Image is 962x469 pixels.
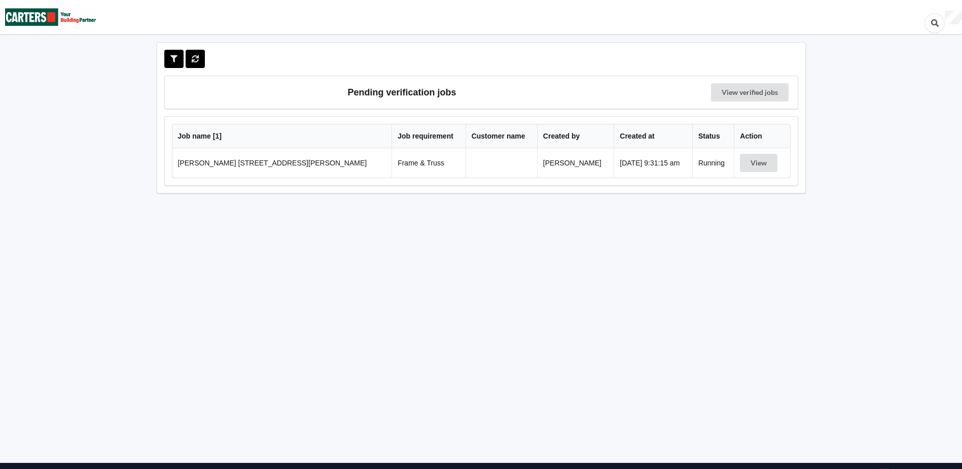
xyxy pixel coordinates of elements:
a: View [740,159,779,167]
td: Frame & Truss [391,148,465,178]
img: Carters [5,1,96,33]
td: Running [692,148,734,178]
th: Status [692,124,734,148]
th: Job name [ 1 ] [172,124,392,148]
th: Action [734,124,790,148]
td: [DATE] 9:31:15 am [614,148,692,178]
td: [PERSON_NAME] [STREET_ADDRESS][PERSON_NAME] [172,148,392,178]
th: Created by [537,124,614,148]
th: Customer name [466,124,537,148]
a: View verified jobs [711,83,789,102]
td: [PERSON_NAME] [537,148,614,178]
th: Created at [614,124,692,148]
button: View [740,154,777,172]
h3: Pending verification jobs [172,83,632,102]
th: Job requirement [391,124,465,148]
div: User Profile [945,11,962,25]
